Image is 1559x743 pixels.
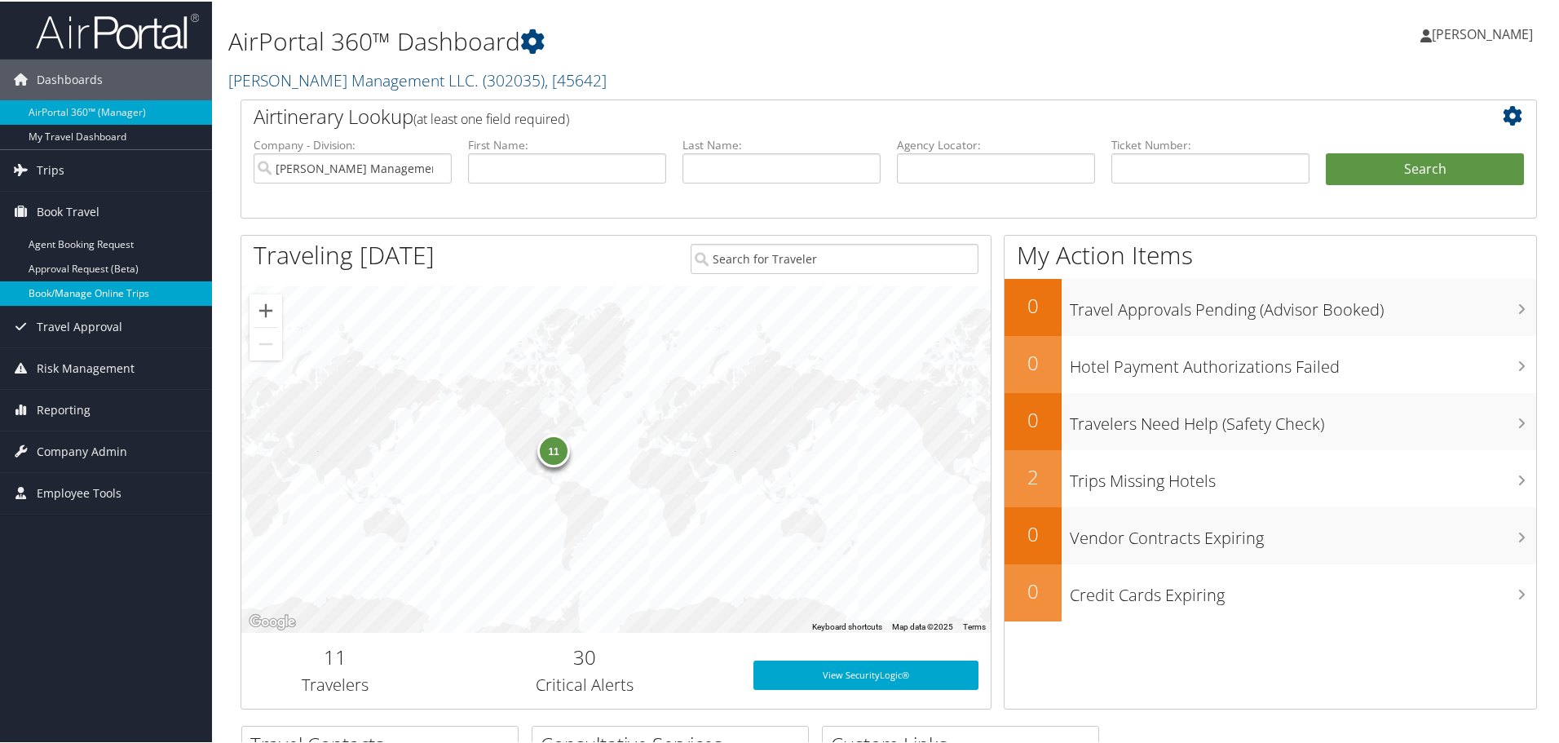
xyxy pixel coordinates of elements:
[483,68,545,90] span: ( 302035 )
[245,610,299,631] img: Google
[1005,347,1062,375] h2: 0
[37,58,103,99] span: Dashboards
[1070,460,1536,491] h3: Trips Missing Hotels
[245,610,299,631] a: Open this area in Google Maps (opens a new window)
[1326,152,1524,184] button: Search
[228,23,1109,57] h1: AirPortal 360™ Dashboard
[1005,237,1536,271] h1: My Action Items
[897,135,1095,152] label: Agency Locator:
[254,135,452,152] label: Company - Division:
[1005,506,1536,563] a: 0Vendor Contracts Expiring
[753,659,978,688] a: View SecurityLogic®
[1070,574,1536,605] h3: Credit Cards Expiring
[545,68,607,90] span: , [ 45642 ]
[37,471,121,512] span: Employee Tools
[1005,519,1062,546] h2: 0
[812,620,882,631] button: Keyboard shortcuts
[1070,289,1536,320] h3: Travel Approvals Pending (Advisor Booked)
[250,326,282,359] button: Zoom out
[441,672,729,695] h3: Critical Alerts
[1070,346,1536,377] h3: Hotel Payment Authorizations Failed
[691,242,978,272] input: Search for Traveler
[413,108,569,126] span: (at least one field required)
[963,621,986,630] a: Terms (opens in new tab)
[37,190,99,231] span: Book Travel
[1005,462,1062,489] h2: 2
[441,642,729,670] h2: 30
[37,430,127,471] span: Company Admin
[1070,517,1536,548] h3: Vendor Contracts Expiring
[1420,8,1549,57] a: [PERSON_NAME]
[1432,24,1533,42] span: [PERSON_NAME]
[37,148,64,189] span: Trips
[1005,391,1536,449] a: 0Travelers Need Help (Safety Check)
[1005,277,1536,334] a: 0Travel Approvals Pending (Advisor Booked)
[250,293,282,325] button: Zoom in
[228,68,607,90] a: [PERSON_NAME] Management LLC.
[254,672,417,695] h3: Travelers
[892,621,953,630] span: Map data ©2025
[254,237,435,271] h1: Traveling [DATE]
[1005,563,1536,620] a: 0Credit Cards Expiring
[1070,403,1536,434] h3: Travelers Need Help (Safety Check)
[254,642,417,670] h2: 11
[1005,290,1062,318] h2: 0
[1005,334,1536,391] a: 0Hotel Payment Authorizations Failed
[468,135,666,152] label: First Name:
[537,433,570,466] div: 11
[37,388,91,429] span: Reporting
[1111,135,1309,152] label: Ticket Number:
[37,347,135,387] span: Risk Management
[36,11,199,49] img: airportal-logo.png
[682,135,881,152] label: Last Name:
[254,101,1416,129] h2: Airtinerary Lookup
[1005,405,1062,432] h2: 0
[37,305,122,346] span: Travel Approval
[1005,576,1062,604] h2: 0
[1005,449,1536,506] a: 2Trips Missing Hotels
